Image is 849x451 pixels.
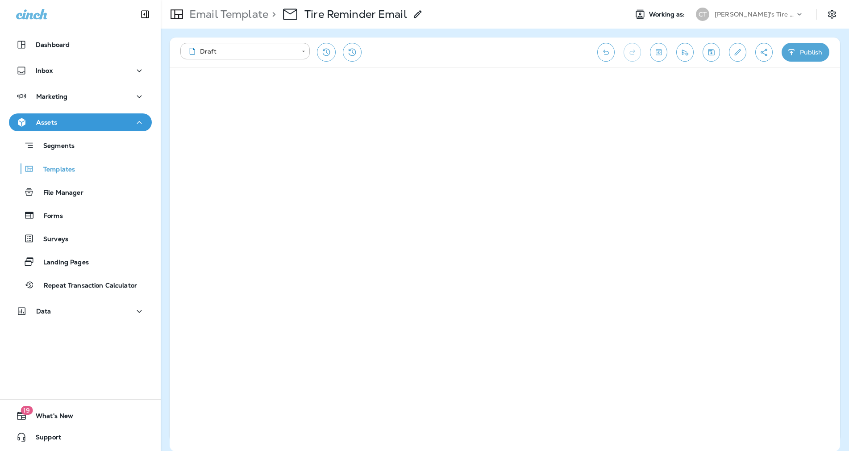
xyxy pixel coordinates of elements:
[9,62,152,79] button: Inbox
[650,43,667,62] button: Toggle preview
[317,43,336,62] button: Restore from previous version
[35,212,63,221] p: Forms
[703,43,720,62] button: Save
[186,8,268,21] p: Email Template
[9,183,152,201] button: File Manager
[187,47,295,56] div: Draft
[9,252,152,271] button: Landing Pages
[35,282,137,290] p: Repeat Transaction Calculator
[755,43,773,62] button: Create a Shareable Preview Link
[9,159,152,178] button: Templates
[36,67,53,74] p: Inbox
[21,406,33,415] span: 19
[27,434,61,444] span: Support
[9,276,152,294] button: Repeat Transaction Calculator
[9,206,152,225] button: Forms
[649,11,687,18] span: Working as:
[597,43,615,62] button: Undo
[36,119,57,126] p: Assets
[27,412,73,423] span: What's New
[34,189,83,197] p: File Manager
[34,166,75,174] p: Templates
[343,43,362,62] button: View Changelog
[715,11,795,18] p: [PERSON_NAME]'s Tire & Auto
[133,5,158,23] button: Collapse Sidebar
[729,43,746,62] button: Edit details
[34,259,89,267] p: Landing Pages
[34,235,68,244] p: Surveys
[36,93,67,100] p: Marketing
[9,407,152,425] button: 19What's New
[696,8,709,21] div: CT
[9,136,152,155] button: Segments
[268,8,276,21] p: >
[9,113,152,131] button: Assets
[782,43,829,62] button: Publish
[824,6,840,22] button: Settings
[9,428,152,446] button: Support
[9,88,152,105] button: Marketing
[36,308,51,315] p: Data
[34,142,75,151] p: Segments
[9,36,152,54] button: Dashboard
[36,41,70,48] p: Dashboard
[676,43,694,62] button: Send test email
[9,229,152,248] button: Surveys
[304,8,407,21] p: Tire Reminder Email
[9,302,152,320] button: Data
